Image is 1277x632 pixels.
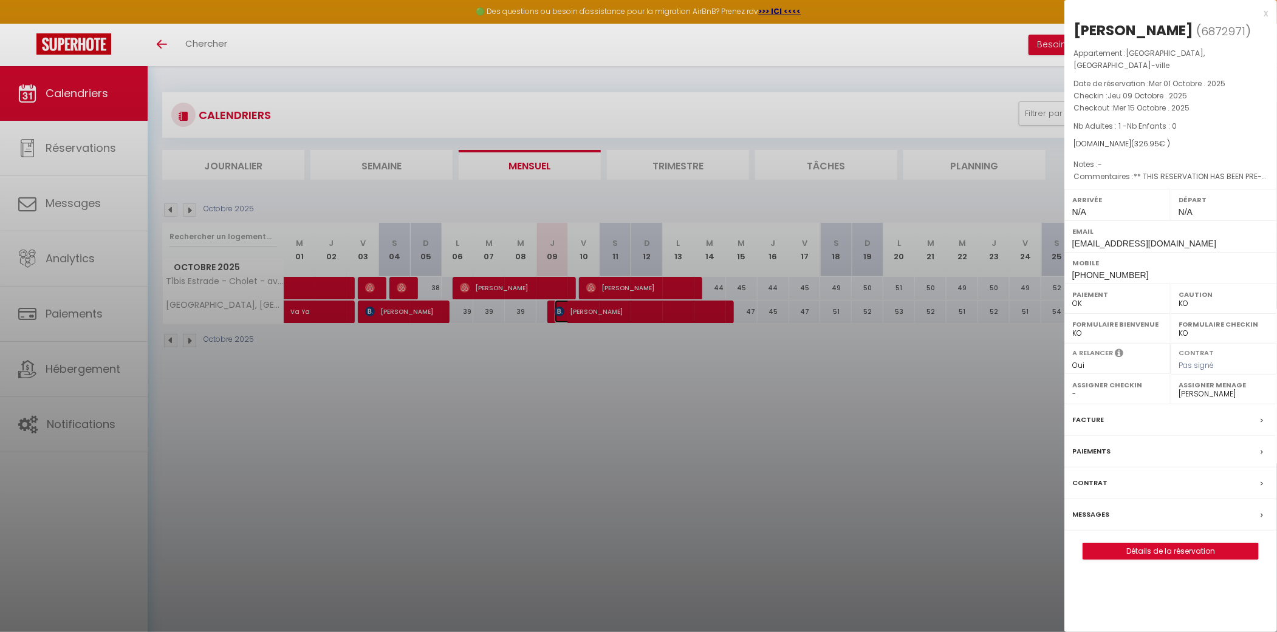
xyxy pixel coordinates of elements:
div: [PERSON_NAME] [1073,21,1193,40]
span: Nb Adultes : 1 - [1073,121,1177,131]
span: Nb Enfants : 0 [1127,121,1177,131]
span: - [1098,159,1102,169]
p: Appartement : [1073,47,1268,72]
span: ( ) [1196,22,1251,39]
span: Mer 15 Octobre . 2025 [1113,103,1190,113]
p: Checkin : [1073,90,1268,102]
p: Commentaires : [1073,171,1268,183]
label: Email [1072,225,1269,237]
span: [PHONE_NUMBER] [1072,270,1149,280]
label: Assigner Checkin [1072,379,1163,391]
label: Arrivée [1072,194,1163,206]
label: Facture [1072,413,1104,426]
span: N/A [1179,207,1193,217]
span: Jeu 09 Octobre . 2025 [1108,90,1187,101]
span: [GEOGRAPHIC_DATA], [GEOGRAPHIC_DATA]-ville [1073,48,1205,70]
label: Paiements [1072,445,1111,458]
span: [EMAIL_ADDRESS][DOMAIN_NAME] [1072,239,1216,248]
label: Paiement [1072,288,1163,301]
label: Contrat [1179,348,1214,356]
label: Messages [1072,508,1109,521]
div: [DOMAIN_NAME] [1073,138,1268,150]
p: Checkout : [1073,102,1268,114]
a: Détails de la réservation [1083,543,1258,559]
label: Caution [1179,288,1269,301]
label: Contrat [1072,477,1108,489]
p: Notes : [1073,158,1268,171]
span: N/A [1072,207,1086,217]
div: x [1064,6,1268,21]
label: Départ [1179,194,1269,206]
span: 326.95 [1134,138,1159,149]
label: A relancer [1072,348,1113,358]
button: Détails de la réservation [1083,543,1259,560]
i: Sélectionner OUI si vous souhaiter envoyer les séquences de messages post-checkout [1115,348,1123,361]
span: 6872971 [1201,24,1245,39]
span: Pas signé [1179,360,1214,370]
label: Formulaire Bienvenue [1072,318,1163,330]
label: Mobile [1072,257,1269,269]
label: Formulaire Checkin [1179,318,1269,330]
p: Date de réservation : [1073,78,1268,90]
span: Mer 01 Octobre . 2025 [1149,78,1225,89]
label: Assigner Menage [1179,379,1269,391]
span: ( € ) [1131,138,1170,149]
